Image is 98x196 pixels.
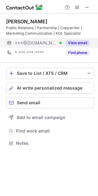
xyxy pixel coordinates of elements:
div: Save to List / ATS / CRM [17,71,84,76]
button: Reveal Button [65,40,90,46]
span: Add to email campaign [17,115,65,120]
button: Reveal Button [65,50,90,56]
span: ***@[DOMAIN_NAME] [15,40,57,46]
button: save-profile-one-click [6,68,94,79]
span: AI write personalized message [17,86,82,90]
button: AI write personalized message [6,83,94,94]
span: Send email [17,100,40,105]
button: Find work email [6,127,94,135]
button: Notes [6,139,94,148]
div: Public Relations | Partnership | Copywriter | Marketing Communication | KOL Specialist [6,25,94,36]
span: Find work email [16,128,92,134]
img: ContactOut v5.3.10 [6,4,43,11]
button: Send email [6,97,94,108]
div: [PERSON_NAME] [6,18,47,25]
span: Notes [16,140,92,146]
button: Add to email campaign [6,112,94,123]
